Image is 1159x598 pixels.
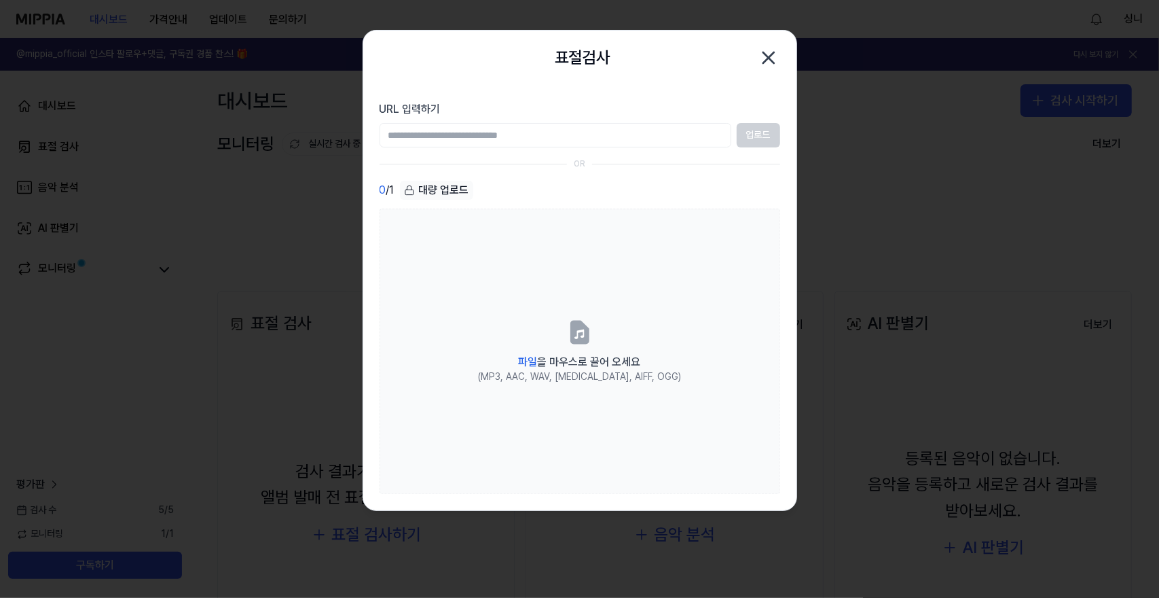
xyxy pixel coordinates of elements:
[478,370,681,384] div: (MP3, AAC, WAV, [MEDICAL_DATA], AIFF, OGG)
[519,355,538,368] span: 파일
[380,101,780,118] label: URL 입력하기
[555,45,610,71] h2: 표절검사
[380,182,386,198] span: 0
[400,181,473,200] button: 대량 업로드
[574,158,585,170] div: OR
[519,355,641,368] span: 을 마우스로 끌어 오세요
[380,181,394,200] div: / 1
